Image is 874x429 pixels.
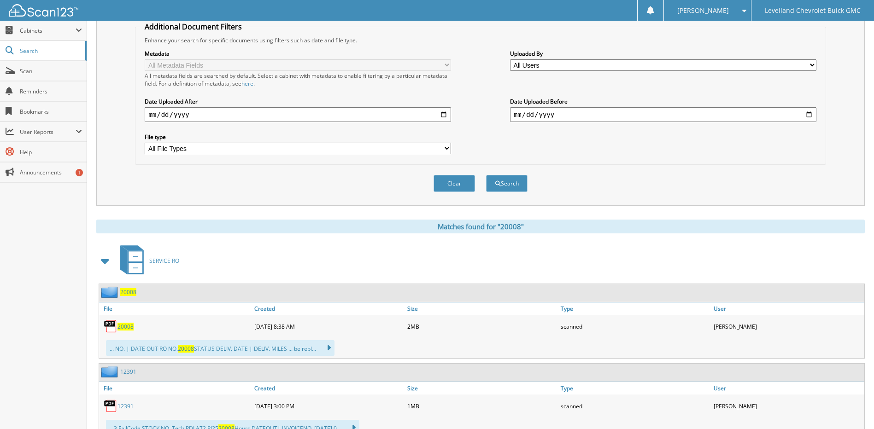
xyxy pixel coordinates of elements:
[252,317,405,336] div: [DATE] 8:38 AM
[101,366,120,377] img: folder2.png
[145,98,451,105] label: Date Uploaded After
[120,368,136,376] a: 12391
[96,220,865,233] div: Matches found for "20008"
[405,397,558,415] div: 1MB
[117,323,134,330] a: 20008
[104,319,117,333] img: PDF.png
[405,302,558,315] a: Size
[510,50,816,58] label: Uploaded By
[241,80,253,87] a: here
[99,382,252,394] a: File
[20,47,81,55] span: Search
[20,148,82,156] span: Help
[252,302,405,315] a: Created
[145,72,451,87] div: All metadata fields are searched by default. Select a cabinet with metadata to enable filtering b...
[115,243,179,279] a: SERVICE RO
[252,382,405,394] a: Created
[434,175,475,192] button: Clear
[145,107,451,122] input: start
[20,67,82,75] span: Scan
[510,107,816,122] input: end
[711,397,864,415] div: [PERSON_NAME]
[558,302,711,315] a: Type
[20,168,82,176] span: Announcements
[140,36,821,44] div: Enhance your search for specific documents using filters such as date and file type.
[558,317,711,336] div: scanned
[711,317,864,336] div: [PERSON_NAME]
[20,87,82,95] span: Reminders
[677,8,729,13] span: [PERSON_NAME]
[558,382,711,394] a: Type
[140,22,246,32] legend: Additional Document Filters
[405,382,558,394] a: Size
[178,345,194,353] span: 20008
[117,402,134,410] a: 12391
[76,169,83,176] div: 1
[99,302,252,315] a: File
[510,98,816,105] label: Date Uploaded Before
[486,175,528,192] button: Search
[149,257,179,265] span: SERVICE RO
[252,397,405,415] div: [DATE] 3:00 PM
[145,133,451,141] label: File type
[101,286,120,298] img: folder2.png
[711,382,864,394] a: User
[145,50,451,58] label: Metadata
[405,317,558,336] div: 2MB
[20,27,76,35] span: Cabinets
[20,128,76,136] span: User Reports
[765,8,861,13] span: Levelland Chevrolet Buick GMC
[711,302,864,315] a: User
[120,288,136,296] a: 20008
[104,399,117,413] img: PDF.png
[106,340,334,356] div: ... NO. | DATE OUT RO NO. STATUS DELIV. DATE | DELIV. MILES ... be repl...
[9,4,78,17] img: scan123-logo-white.svg
[20,108,82,116] span: Bookmarks
[558,397,711,415] div: scanned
